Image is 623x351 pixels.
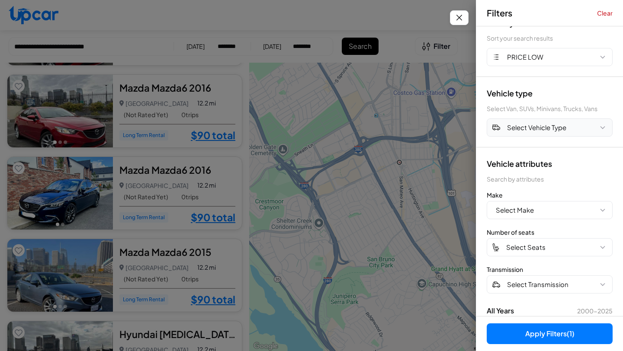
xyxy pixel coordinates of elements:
span: Select Transmission [507,280,568,290]
div: Search by attributes [487,175,613,184]
div: Vehicle type [487,87,613,99]
span: 2000 - 2025 [577,306,613,315]
div: Vehicle attributes [487,158,613,169]
button: Select Seats [487,238,613,256]
button: Select Make [487,201,613,219]
button: PRICE LOW [487,48,613,66]
div: Make [487,191,613,199]
div: Number of seats [487,228,613,236]
span: Select Make [496,205,534,215]
span: Select Vehicle Type [507,123,566,133]
div: Select Van, SUVs, Minivans, Trucks, Vans [487,104,613,113]
div: Sort your search results [487,34,613,43]
span: Select Seats [506,243,546,252]
button: Select Transmission [487,275,613,294]
span: PRICE LOW [507,52,543,62]
span: All Years [487,306,514,316]
span: Filters [487,7,512,19]
div: Transmission [487,265,613,274]
button: Apply Filters(1) [487,323,613,344]
button: Close filters [450,10,469,25]
button: Clear [597,9,613,17]
button: Select Vehicle Type [487,118,613,137]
